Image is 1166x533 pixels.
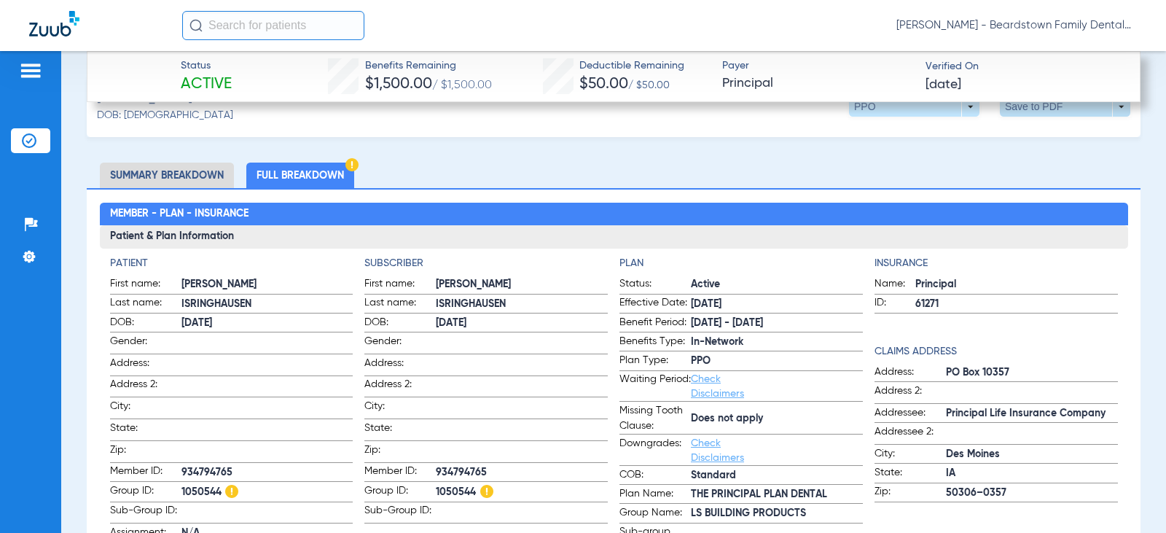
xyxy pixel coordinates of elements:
span: LS BUILDING PRODUCTS [691,506,863,521]
span: City: [110,399,181,419]
span: Benefits Remaining [365,58,492,74]
span: 50306–0357 [946,486,1118,501]
span: [DATE] - [DATE] [691,316,863,331]
span: $1,500.00 [365,77,432,92]
a: Check Disclaimers [691,438,744,463]
span: [DATE] [181,316,353,331]
span: State: [874,465,946,483]
button: PPO [849,96,979,117]
span: Zip: [364,443,436,462]
img: Hazard [345,158,359,171]
h3: Patient & Plan Information [100,225,1128,249]
span: Last name: [110,295,181,313]
img: Search Icon [189,19,203,32]
span: Sub-Group ID: [364,503,436,523]
span: Status: [619,276,691,294]
span: 1050544 [436,483,608,502]
img: hamburger-icon [19,62,42,79]
span: / $1,500.00 [432,79,492,91]
span: Principal [915,277,1118,292]
span: DOB: [DEMOGRAPHIC_DATA] [97,108,233,123]
span: [PERSON_NAME] [436,277,608,292]
span: $50.00 [579,77,628,92]
app-breakdown-title: Insurance [874,256,1118,271]
span: Missing Tooth Clause: [619,403,691,434]
span: Group Name: [619,505,691,523]
span: [PERSON_NAME] - Beardstown Family Dental [896,18,1137,33]
img: Zuub Logo [29,11,79,36]
span: Downgrades: [619,436,691,465]
span: Address: [874,365,946,382]
li: Full Breakdown [246,163,354,188]
h4: Patient [110,256,353,271]
input: Search for patients [182,11,364,40]
span: Zip: [110,443,181,462]
span: IA [946,466,1118,481]
h2: Member - Plan - Insurance [100,203,1128,226]
app-breakdown-title: Plan [619,256,863,271]
span: Address: [364,356,436,376]
img: Hazard [480,485,493,498]
span: Last name: [364,295,436,313]
span: [PERSON_NAME] [181,277,353,292]
span: Active [691,277,863,292]
span: First name: [110,276,181,294]
span: Member ID: [110,464,181,481]
span: / $50.00 [628,80,670,90]
span: Principal Life Insurance Company [946,406,1118,421]
span: [DATE] [436,316,608,331]
span: PO Box 10357 [946,365,1118,381]
span: Plan Type: [619,353,691,370]
h4: Claims Address [874,344,1118,359]
span: DOB: [364,315,436,332]
span: State: [110,421,181,440]
span: COB: [619,467,691,485]
span: Name: [874,276,915,294]
span: Principal [722,74,913,93]
span: Sub-Group ID: [110,503,181,523]
span: PPO [691,354,863,369]
h4: Subscriber [364,256,608,271]
span: City: [364,399,436,419]
span: City: [874,446,946,464]
img: Hazard [225,485,238,498]
span: Deductible Remaining [579,58,684,74]
button: Save to PDF [1000,96,1130,117]
span: THE PRINCIPAL PLAN DENTAL [691,487,863,502]
span: DOB: [110,315,181,332]
span: Effective Date: [619,295,691,313]
span: 1050544 [181,483,353,502]
span: Group ID: [364,483,436,502]
span: 61271 [915,297,1118,312]
span: Gender: [110,334,181,354]
span: ISRINGHAUSEN [436,297,608,312]
span: Payer [722,58,913,74]
span: [DATE] [691,297,863,312]
span: Zip: [874,484,946,502]
span: Benefit Period: [619,315,691,332]
span: In-Network [691,335,863,350]
span: Benefits Type: [619,334,691,351]
span: Standard [691,468,863,483]
span: Gender: [364,334,436,354]
span: Addressee 2: [874,424,946,444]
span: State: [364,421,436,440]
span: First name: [364,276,436,294]
span: 934794765 [181,465,353,481]
span: Does not apply [691,411,863,427]
span: Verified On [926,59,1116,74]
span: ISRINGHAUSEN [181,297,353,312]
span: Member ID: [364,464,436,481]
span: 934794765 [436,465,608,481]
span: Des Moines [946,447,1118,462]
span: Status [181,58,232,74]
li: Summary Breakdown [100,163,234,188]
span: Address 2: [874,384,946,403]
span: Group ID: [110,483,181,502]
span: Address: [110,356,181,376]
span: Address 2: [364,377,436,397]
span: Active [181,74,232,95]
